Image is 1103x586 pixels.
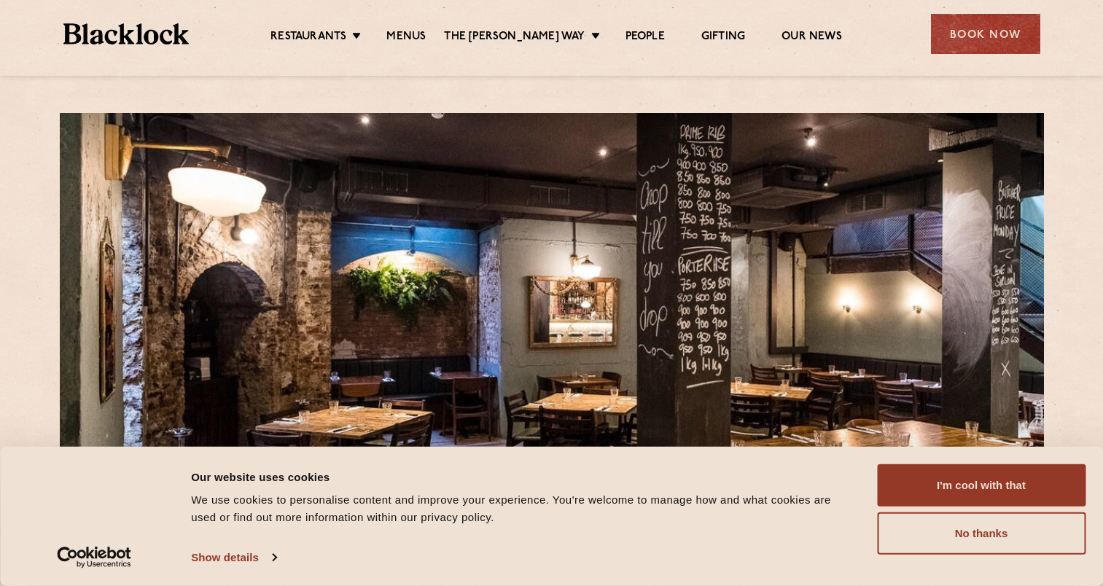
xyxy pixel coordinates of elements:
div: Book Now [931,14,1040,54]
a: Our News [782,30,842,46]
a: Gifting [701,30,745,46]
a: Menus [386,30,426,46]
a: Restaurants [270,30,346,46]
a: The [PERSON_NAME] Way [444,30,585,46]
a: Show details [191,547,276,569]
div: Our website uses cookies [191,468,844,485]
img: BL_Textured_Logo-footer-cropped.svg [63,23,190,44]
a: People [625,30,665,46]
button: I'm cool with that [877,464,1086,507]
button: No thanks [877,512,1086,555]
a: Usercentrics Cookiebot - opens in a new window [31,547,158,569]
div: We use cookies to personalise content and improve your experience. You're welcome to manage how a... [191,491,844,526]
